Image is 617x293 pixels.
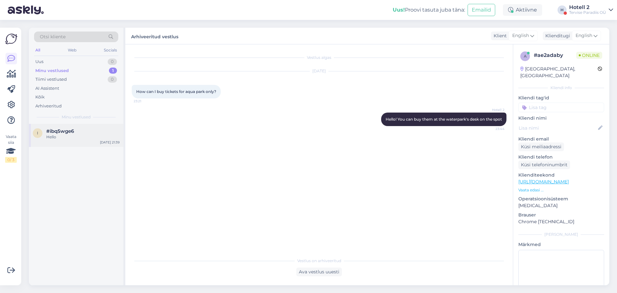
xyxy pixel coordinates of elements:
span: a [524,54,527,59]
button: Emailid [468,4,495,16]
div: [PERSON_NAME] [518,232,604,237]
div: # ae2adaby [534,51,576,59]
div: Web [67,46,78,54]
div: H [558,5,567,14]
span: Vestlus on arhiveeritud [297,258,341,264]
span: How can I buy tickets for aqua park only? [136,89,216,94]
span: 23:21 [134,99,158,104]
p: Märkmed [518,241,604,248]
div: All [34,46,41,54]
div: Ava vestlus uuesti [296,268,342,276]
div: 0 / 3 [5,157,17,163]
div: Tiimi vestlused [35,76,67,83]
input: Lisa nimi [519,124,597,132]
p: [MEDICAL_DATA] [518,202,604,209]
p: Vaata edasi ... [518,187,604,193]
div: Tervise Paradiis OÜ [569,10,606,15]
img: Askly Logo [5,33,17,45]
a: [URL][DOMAIN_NAME] [518,179,569,185]
p: Brauser [518,212,604,218]
span: English [512,32,529,39]
div: [DATE] 21:39 [100,140,120,145]
span: Hotell 2 [480,107,505,112]
div: Socials [103,46,118,54]
span: Online [576,52,602,59]
div: Kõik [35,94,45,100]
span: #ibq5wge6 [46,128,74,134]
div: Aktiivne [503,4,542,16]
span: i [37,131,38,135]
p: Kliendi tag'id [518,95,604,101]
div: Hello [46,134,120,140]
span: Minu vestlused [62,114,91,120]
div: Arhiveeritud [35,103,62,109]
span: Otsi kliente [40,33,66,40]
p: Kliendi telefon [518,154,604,160]
span: English [576,32,592,39]
div: Klient [491,32,507,39]
input: Lisa tag [518,103,604,112]
div: Vaata siia [5,134,17,163]
p: Chrome [TECHNICAL_ID] [518,218,604,225]
div: Hotell 2 [569,5,606,10]
div: AI Assistent [35,85,59,92]
div: 0 [108,76,117,83]
span: Hello! You can buy them at the waterpark's desk on the spot [386,117,502,122]
div: Kliendi info [518,85,604,91]
span: 23:44 [480,126,505,131]
p: Kliendi nimi [518,115,604,122]
a: Hotell 2Tervise Paradiis OÜ [569,5,613,15]
div: Klienditugi [543,32,570,39]
label: Arhiveeritud vestlus [131,32,178,40]
p: Kliendi email [518,136,604,142]
p: Operatsioonisüsteem [518,196,604,202]
div: Minu vestlused [35,68,69,74]
div: 1 [109,68,117,74]
div: Küsi meiliaadressi [518,142,564,151]
p: Klienditeekond [518,172,604,179]
div: Küsi telefoninumbrit [518,160,570,169]
div: [GEOGRAPHIC_DATA], [GEOGRAPHIC_DATA] [520,66,598,79]
div: Vestlus algas [132,55,506,60]
div: 0 [108,59,117,65]
div: Uus [35,59,43,65]
div: [DATE] [132,68,506,74]
div: Proovi tasuta juba täna: [393,6,465,14]
b: Uus! [393,7,405,13]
